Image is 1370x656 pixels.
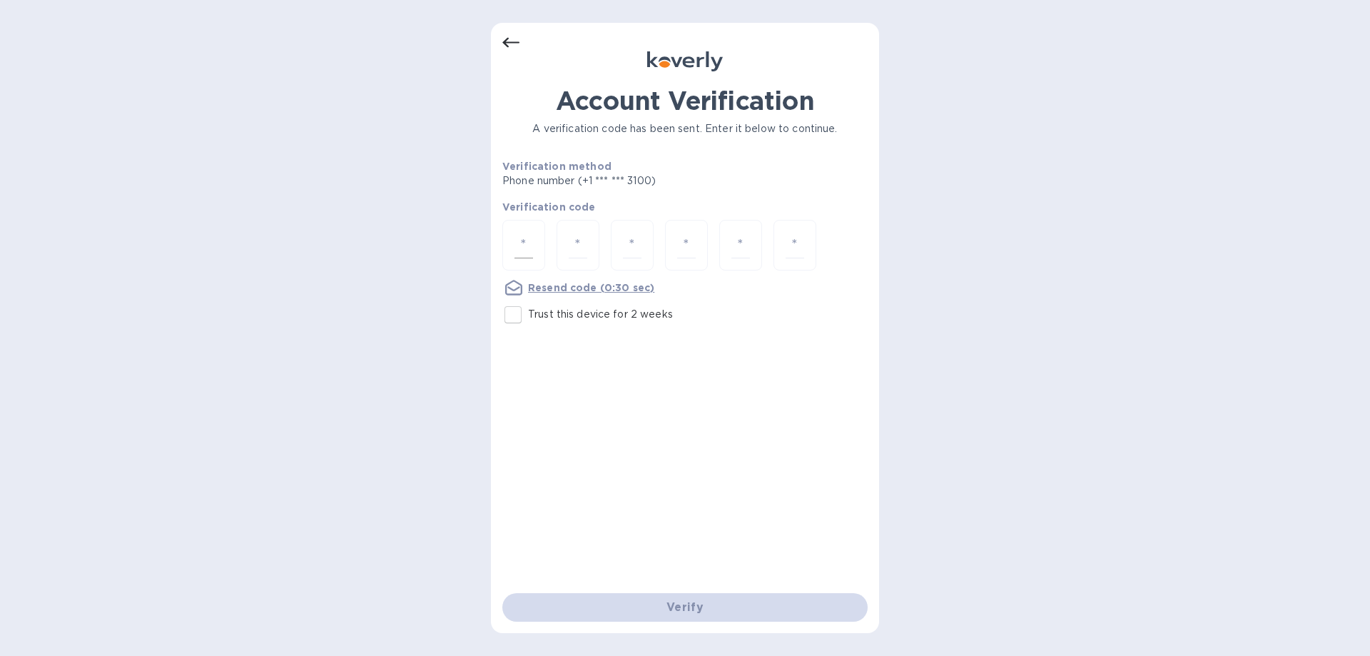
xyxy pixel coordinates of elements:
[528,282,654,293] u: Resend code (0:30 sec)
[528,307,673,322] p: Trust this device for 2 weeks
[502,173,765,188] p: Phone number (+1 *** *** 3100)
[502,200,868,214] p: Verification code
[502,86,868,116] h1: Account Verification
[502,161,612,172] b: Verification method
[502,121,868,136] p: A verification code has been sent. Enter it below to continue.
